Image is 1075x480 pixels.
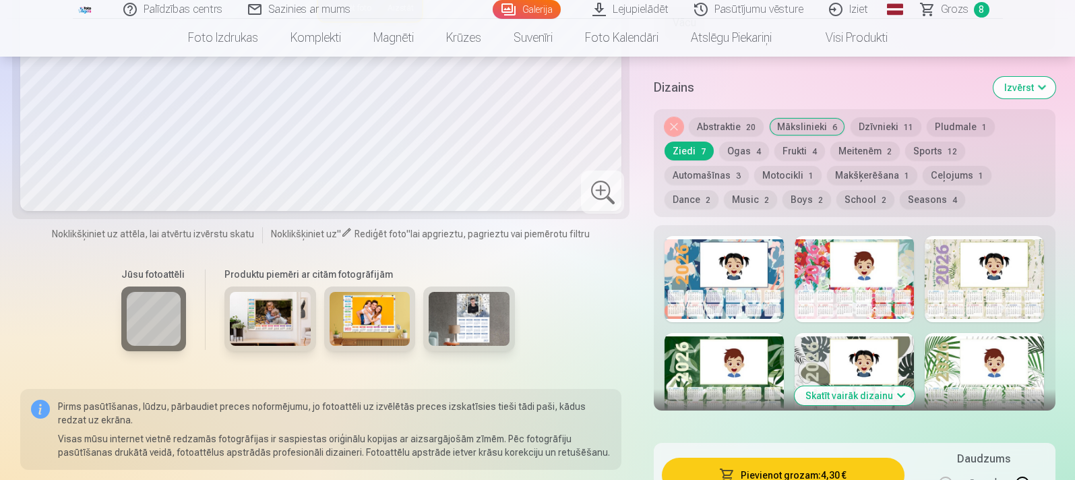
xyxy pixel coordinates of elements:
span: 1 [979,171,983,181]
span: 7 [701,147,706,156]
span: Rediģēt foto [355,229,406,239]
span: Grozs [941,1,969,18]
span: 2 [887,147,892,156]
p: Pirms pasūtīšanas, lūdzu, pārbaudiet preces noformējumu, jo fotoattēli uz izvēlētās preces izskat... [58,400,611,427]
a: Komplekti [274,19,357,57]
button: Meitenēm2 [830,142,900,160]
span: 2 [764,196,769,205]
a: Krūzes [430,19,497,57]
h6: Produktu piemēri ar citām fotogrāfijām [219,268,520,281]
a: Suvenīri [497,19,569,57]
span: 1 [904,171,909,181]
button: Skatīt vairāk dizainu [795,386,915,405]
h5: Dizains [654,78,982,97]
h5: Daudzums [957,451,1010,467]
span: Noklikšķiniet uz [271,229,337,239]
img: /fa1 [78,5,93,13]
span: 1 [982,123,987,132]
span: " [337,229,341,239]
button: Izvērst [993,77,1055,98]
button: Mākslinieki6 [769,117,845,136]
span: Noklikšķiniet uz attēla, lai atvērtu izvērstu skatu [52,227,254,241]
a: Foto izdrukas [172,19,274,57]
span: 2 [882,196,886,205]
span: 8 [974,2,989,18]
button: Sports12 [905,142,965,160]
span: 2 [706,196,710,205]
button: Ziedi7 [665,142,714,160]
button: Automašīnas3 [665,166,749,185]
span: 2 [818,196,823,205]
a: Magnēti [357,19,430,57]
span: 1 [809,171,813,181]
h6: Jūsu fotoattēli [121,268,186,281]
button: Pludmale1 [927,117,995,136]
button: Music2 [724,190,777,209]
span: 4 [812,147,817,156]
a: Atslēgu piekariņi [675,19,788,57]
span: lai apgrieztu, pagrieztu vai piemērotu filtru [410,229,590,239]
button: Abstraktie20 [689,117,764,136]
p: Visas mūsu internet vietnē redzamās fotogrāfijas ir saspiestas oriģinālu kopijas ar aizsargājošām... [58,432,611,459]
button: Dance2 [665,190,718,209]
button: Ogas4 [719,142,769,160]
button: School2 [836,190,894,209]
span: " [406,229,410,239]
span: 3 [736,171,741,181]
button: Dzīvnieki11 [851,117,921,136]
button: Boys2 [782,190,831,209]
a: Visi produkti [788,19,904,57]
span: 20 [746,123,756,132]
button: Makšķerēšana1 [827,166,917,185]
button: Frukti4 [774,142,825,160]
span: 12 [948,147,957,156]
button: Ceļojums1 [923,166,991,185]
button: Motocikli1 [754,166,822,185]
button: Seasons4 [900,190,965,209]
span: 4 [756,147,761,156]
a: Foto kalendāri [569,19,675,57]
span: 6 [832,123,837,132]
span: 4 [952,196,957,205]
span: 11 [904,123,913,132]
